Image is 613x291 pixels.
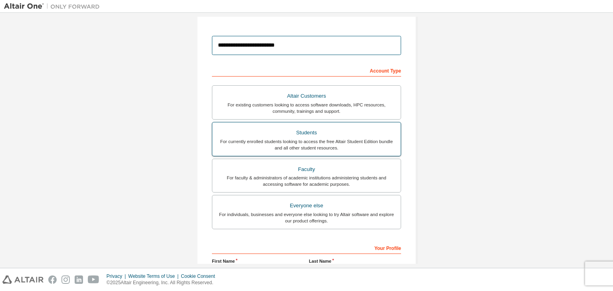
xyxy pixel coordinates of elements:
div: Faculty [217,164,396,175]
div: Cookie Consent [181,273,219,279]
div: For individuals, businesses and everyone else looking to try Altair software and explore our prod... [217,211,396,224]
img: Altair One [4,2,104,10]
p: © 2025 Altair Engineering, Inc. All Rights Reserved. [107,279,220,286]
div: Account Type [212,64,401,77]
img: linkedin.svg [75,275,83,284]
img: instagram.svg [61,275,70,284]
div: Your Profile [212,241,401,254]
div: Privacy [107,273,128,279]
img: youtube.svg [88,275,99,284]
label: Last Name [309,258,401,264]
div: For faculty & administrators of academic institutions administering students and accessing softwa... [217,175,396,187]
div: For existing customers looking to access software downloads, HPC resources, community, trainings ... [217,102,396,114]
div: Altair Customers [217,90,396,102]
div: Website Terms of Use [128,273,181,279]
img: facebook.svg [48,275,57,284]
div: Everyone else [217,200,396,211]
img: altair_logo.svg [2,275,44,284]
div: For currently enrolled students looking to access the free Altair Student Edition bundle and all ... [217,138,396,151]
label: First Name [212,258,304,264]
div: Students [217,127,396,138]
